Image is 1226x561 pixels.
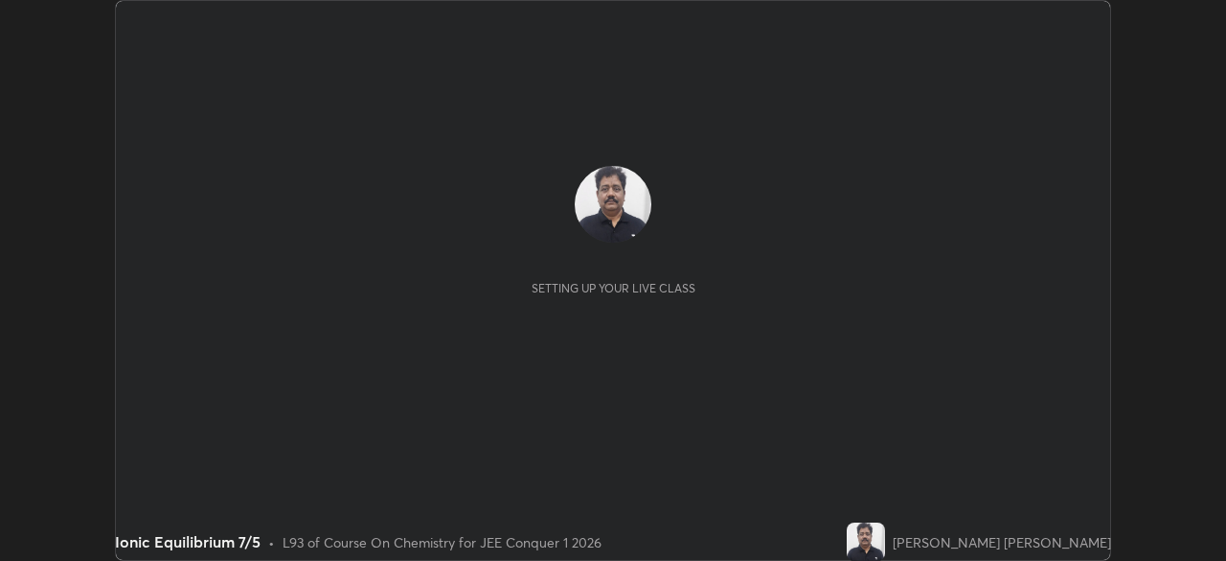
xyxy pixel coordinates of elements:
[893,532,1111,552] div: [PERSON_NAME] [PERSON_NAME]
[847,523,885,561] img: b65781c8e2534093a3cbb5d1d1b042d9.jpg
[575,166,651,243] img: b65781c8e2534093a3cbb5d1d1b042d9.jpg
[268,532,275,552] div: •
[283,532,602,552] div: L93 of Course On Chemistry for JEE Conquer 1 2026
[532,281,695,295] div: Setting up your live class
[115,530,261,553] div: Ionic Equilibrium 7/5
